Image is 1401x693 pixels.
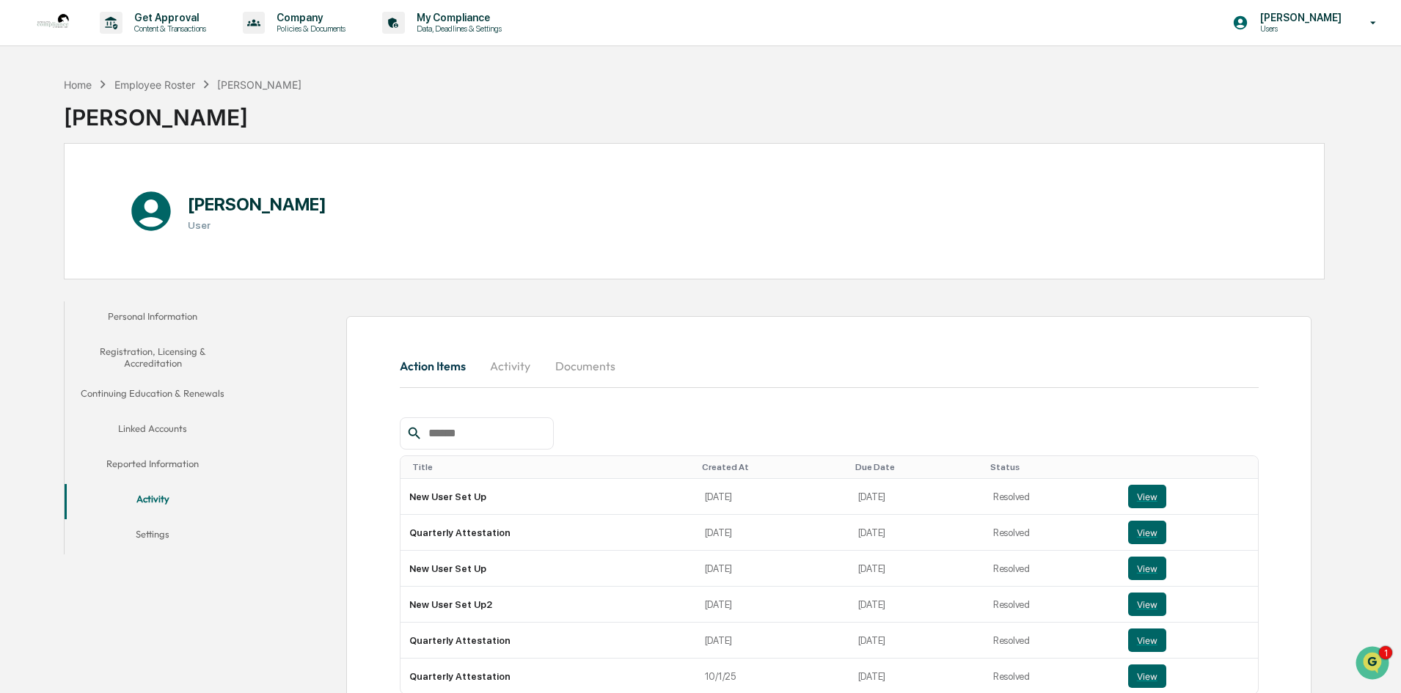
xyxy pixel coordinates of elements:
[15,262,26,274] div: 🖐️
[65,414,241,449] button: Linked Accounts
[400,348,478,384] button: Action Items
[696,623,849,659] td: [DATE]
[696,551,849,587] td: [DATE]
[65,484,241,519] button: Activity
[130,199,160,211] span: [DATE]
[405,23,509,34] p: Data, Deadlines & Settings
[412,462,690,472] div: Toggle SortBy
[1248,23,1349,34] p: Users
[9,282,98,309] a: 🔎Data Lookup
[100,254,188,281] a: 🗄️Attestations
[1128,593,1166,616] button: View
[702,462,844,472] div: Toggle SortBy
[696,479,849,515] td: [DATE]
[984,623,1119,659] td: Resolved
[1128,557,1166,580] button: View
[106,262,118,274] div: 🗄️
[849,587,984,623] td: [DATE]
[696,587,849,623] td: [DATE]
[122,12,213,23] p: Get Approval
[984,479,1119,515] td: Resolved
[35,5,70,40] img: logo
[65,301,241,554] div: secondary tabs example
[65,378,241,414] button: Continuing Education & Renewals
[1354,645,1394,684] iframe: Open customer support
[400,479,696,515] td: New User Set Up
[544,348,627,384] button: Documents
[114,78,195,91] div: Employee Roster
[31,112,57,139] img: 8933085812038_c878075ebb4cc5468115_72.jpg
[15,112,41,139] img: 1746055101610-c473b297-6a78-478c-a979-82029cc54cd1
[15,163,98,175] div: Past conversations
[405,12,509,23] p: My Compliance
[15,31,267,54] p: How can we help?
[29,288,92,303] span: Data Lookup
[188,219,326,231] h3: User
[9,254,100,281] a: 🖐️Preclearance
[217,78,301,91] div: [PERSON_NAME]
[29,200,41,212] img: 1746055101610-c473b297-6a78-478c-a979-82029cc54cd1
[65,519,241,554] button: Settings
[849,551,984,587] td: [DATE]
[122,23,213,34] p: Content & Transactions
[400,348,1259,384] div: secondary tabs example
[400,623,696,659] td: Quarterly Attestation
[121,260,182,275] span: Attestations
[265,23,353,34] p: Policies & Documents
[1128,664,1166,688] button: View
[1131,462,1252,472] div: Toggle SortBy
[65,301,241,337] button: Personal Information
[265,12,353,23] p: Company
[66,127,202,139] div: We're available if you need us!
[64,92,301,131] div: [PERSON_NAME]
[696,515,849,551] td: [DATE]
[227,160,267,177] button: See all
[1128,557,1249,580] a: View
[65,449,241,484] button: Reported Information
[855,462,978,472] div: Toggle SortBy
[400,515,696,551] td: Quarterly Attestation
[984,587,1119,623] td: Resolved
[65,337,241,378] button: Registration, Licensing & Accreditation
[984,551,1119,587] td: Resolved
[400,551,696,587] td: New User Set Up
[15,186,38,209] img: Jack Rasmussen
[990,462,1113,472] div: Toggle SortBy
[66,112,241,127] div: Start new chat
[1128,521,1166,544] button: View
[122,199,127,211] span: •
[15,290,26,301] div: 🔎
[849,479,984,515] td: [DATE]
[1248,12,1349,23] p: [PERSON_NAME]
[400,587,696,623] td: New User Set Up2
[849,623,984,659] td: [DATE]
[849,515,984,551] td: [DATE]
[1128,485,1249,508] a: View
[29,260,95,275] span: Preclearance
[1128,628,1249,652] a: View
[249,117,267,134] button: Start new chat
[984,515,1119,551] td: Resolved
[1128,521,1249,544] a: View
[1128,664,1249,688] a: View
[1128,485,1166,508] button: View
[478,348,544,384] button: Activity
[188,194,326,215] h1: [PERSON_NAME]
[64,78,92,91] div: Home
[45,199,119,211] span: [PERSON_NAME]
[1128,593,1249,616] a: View
[146,324,178,335] span: Pylon
[1128,628,1166,652] button: View
[103,323,178,335] a: Powered byPylon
